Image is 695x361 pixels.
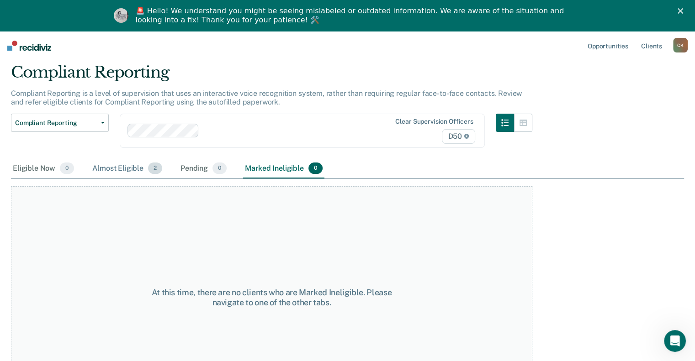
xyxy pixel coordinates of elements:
div: Compliant Reporting [11,63,532,89]
div: Almost Eligible2 [90,159,164,179]
span: D50 [442,129,475,144]
span: 0 [308,162,323,174]
p: Compliant Reporting is a level of supervision that uses an interactive voice recognition system, ... [11,89,522,106]
div: Eligible Now0 [11,159,76,179]
div: Marked Ineligible0 [243,159,324,179]
span: 0 [212,162,227,174]
a: Opportunities [586,31,630,60]
div: C K [673,38,688,52]
span: Compliant Reporting [15,119,97,127]
img: Profile image for Kim [114,8,128,23]
div: 🚨 Hello! We understand you might be seeing mislabeled or outdated information. We are aware of th... [136,6,567,25]
span: 0 [60,162,74,174]
button: Compliant Reporting [11,114,109,132]
span: 2 [148,162,162,174]
div: Clear supervision officers [395,118,473,126]
div: At this time, there are no clients who are Marked Ineligible. Please navigate to one of the other... [142,288,402,307]
div: Pending0 [179,159,228,179]
button: CK [673,38,688,52]
a: Clients [639,31,664,60]
div: Close [678,8,687,14]
iframe: Intercom live chat [664,330,686,352]
img: Recidiviz [7,41,51,51]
